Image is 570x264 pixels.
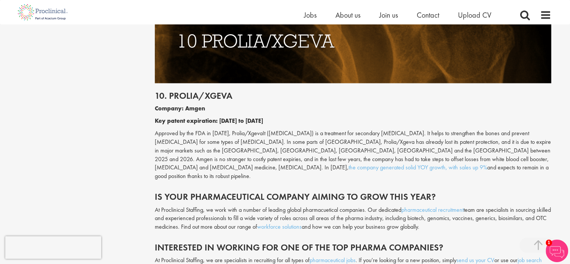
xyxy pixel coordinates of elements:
[155,104,205,112] b: Company: Amgen
[155,91,551,101] h2: 10. Prolia/Xgeva
[546,240,552,246] span: 1
[349,163,487,171] a: the company generated solid YOY growth, with sales up 9%
[456,256,494,264] a: send us your CV
[417,10,439,20] a: Contact
[155,243,551,252] h2: INTERESTED IN WORKING FOR ONE OF THE TOP PHARMA COMPANIES?
[257,223,302,231] a: workforce solutions
[5,236,101,259] iframe: reCAPTCHA
[546,240,568,262] img: Chatbot
[401,206,464,214] a: pharmaceutical recruitment
[310,256,356,264] a: pharmaceutical jobs
[155,129,551,181] p: Approved by the FDA in [DATE], Prolia/XgevaIt ([MEDICAL_DATA]) is a treatment for secondary [MEDI...
[155,117,263,125] b: Key patent expiration: [DATE] to [DATE]
[155,192,551,202] h2: IS YOUR PHARMACEUTICAL COMPANY AIMING TO GROW THIS YEAR?
[155,206,551,232] p: At Proclinical Staffing, we work with a number of leading global pharmacuetical companies. Our de...
[304,10,317,20] a: Jobs
[379,10,398,20] a: Join us
[335,10,361,20] a: About us
[458,10,491,20] a: Upload CV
